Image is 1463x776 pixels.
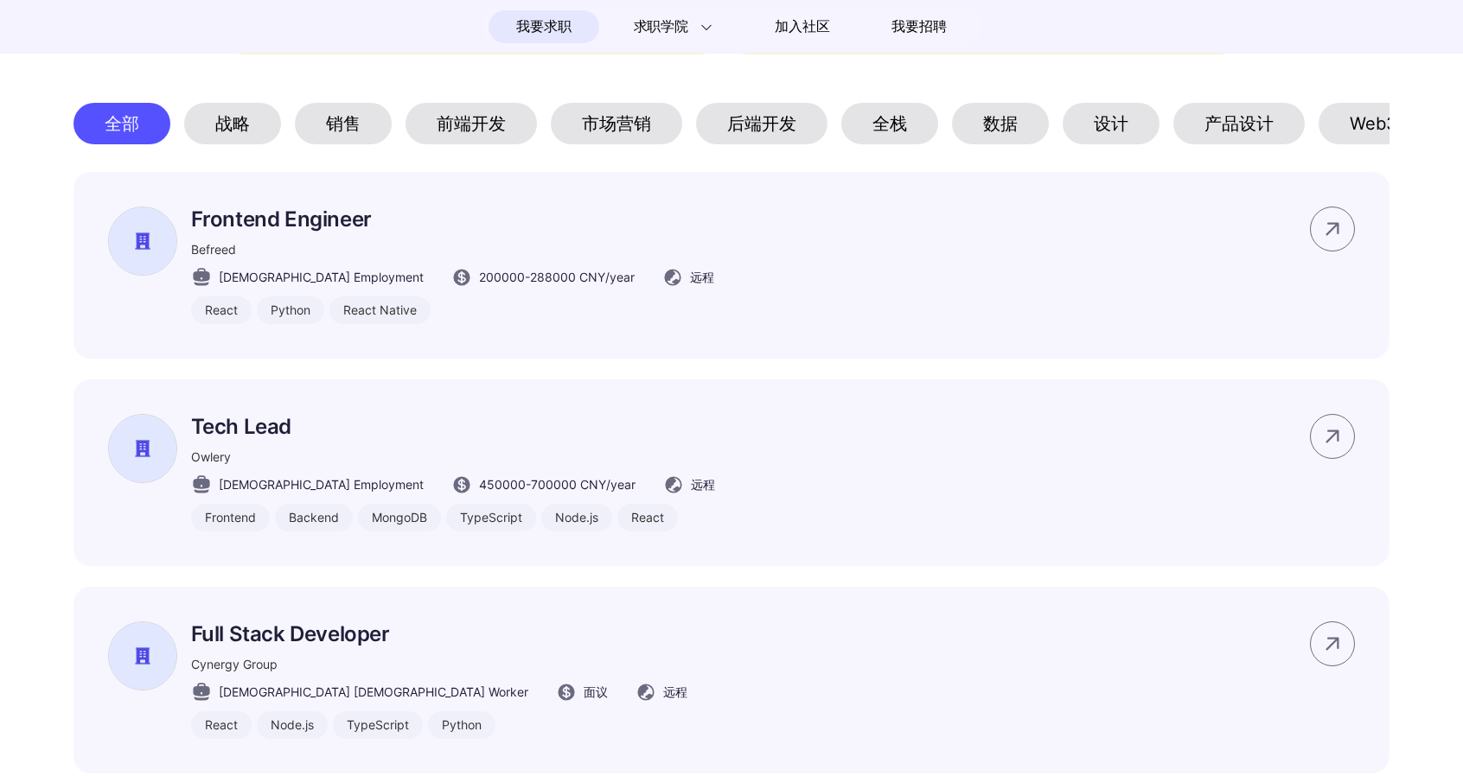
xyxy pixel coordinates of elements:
[191,296,252,324] div: React
[257,296,324,324] div: Python
[1173,103,1305,144] div: 产品设计
[73,103,170,144] div: 全部
[691,475,715,493] span: 远程
[219,268,424,286] span: [DEMOGRAPHIC_DATA] Employment
[219,683,528,701] span: [DEMOGRAPHIC_DATA] [DEMOGRAPHIC_DATA] Worker
[191,207,714,232] p: Frontend Engineer
[1063,103,1160,144] div: 设计
[191,657,278,671] span: Cynergy Group
[191,504,270,531] div: Frontend
[1319,103,1428,144] div: Web3
[479,475,636,493] span: 450000 - 700000 CNY /year
[406,103,537,144] div: 前端开发
[191,414,715,439] p: Tech Lead
[551,103,682,144] div: 市场营销
[219,475,424,493] span: [DEMOGRAPHIC_DATA] Employment
[191,449,231,464] span: Owlery
[329,296,431,324] div: React Native
[891,16,946,37] span: 我要招聘
[295,103,392,144] div: 销售
[634,16,688,37] span: 求职学院
[275,504,353,531] div: Backend
[191,242,236,257] span: Befreed
[428,711,495,739] div: Python
[184,103,281,144] div: 战略
[358,504,441,531] div: MongoDB
[479,268,635,286] span: 200000 - 288000 CNY /year
[191,711,252,739] div: React
[690,268,714,286] span: 远程
[841,103,938,144] div: 全栈
[584,683,608,701] span: 面议
[446,504,536,531] div: TypeScript
[663,683,687,701] span: 远程
[952,103,1049,144] div: 数据
[617,504,678,531] div: React
[775,13,829,41] span: 加入社区
[696,103,827,144] div: 后端开发
[541,504,612,531] div: Node.js
[257,711,328,739] div: Node.js
[516,13,571,41] span: 我要求职
[333,711,423,739] div: TypeScript
[191,621,687,646] p: Full Stack Developer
